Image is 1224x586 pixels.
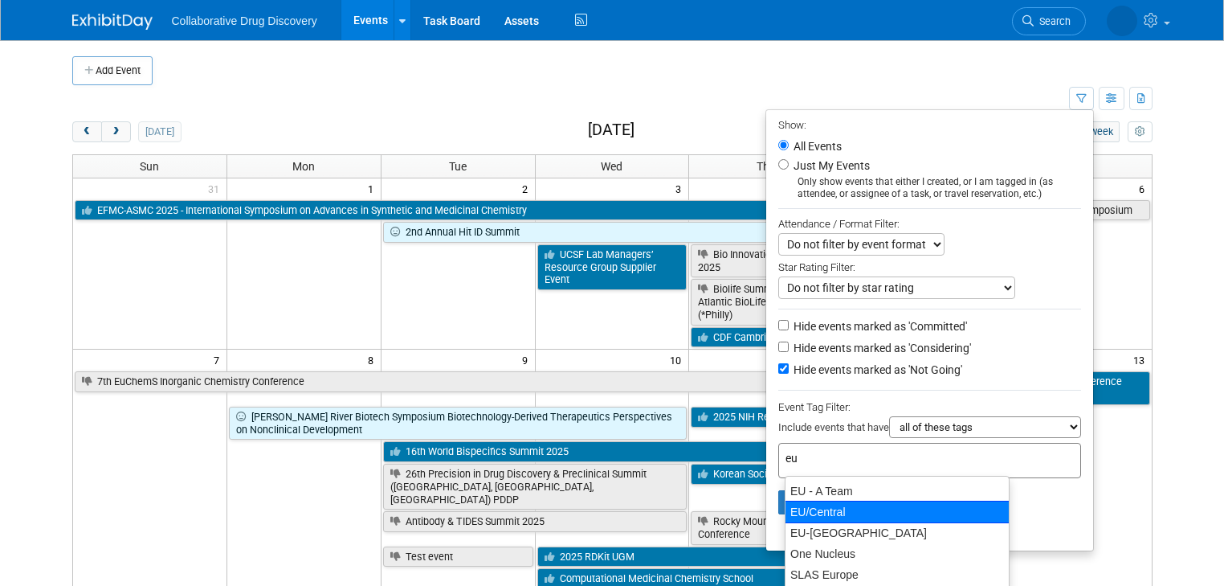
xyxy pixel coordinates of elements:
div: EU - A Team [785,481,1009,502]
div: Attendance / Format Filter: [778,215,1081,233]
input: Type tag and hit enter [785,450,1010,466]
div: Event Tag Filter: [778,398,1081,416]
img: Amanda Briggs [1107,6,1137,36]
img: ExhibitDay [72,14,153,30]
a: Antibody & TIDES Summit 2025 [383,511,687,532]
a: EFMC-ASMC 2025 - International Symposium on Advances in Synthetic and Medicinal Chemistry [75,200,842,221]
label: Just My Events [790,158,870,174]
div: EU-[GEOGRAPHIC_DATA] [785,522,1009,543]
span: 13 [1132,350,1152,370]
label: Hide events marked as 'Not Going' [790,362,962,378]
button: myCustomButton [1128,121,1152,142]
div: SLAS Europe [785,564,1009,585]
a: Bio Innovation Conference 2025 [691,244,841,277]
a: CDF Cambridge [691,327,841,348]
span: 7 [212,350,226,370]
span: 9 [520,350,535,370]
button: Apply [778,490,830,514]
span: Collaborative Drug Discovery [172,14,317,27]
span: Search [1034,15,1071,27]
button: next [101,121,131,142]
label: Hide events marked as 'Considering' [790,340,971,356]
a: Test event [383,547,533,568]
span: 1 [366,178,381,199]
h2: [DATE] [588,121,634,139]
a: 2nd Annual Hit ID Summit [383,222,842,243]
span: Tue [449,160,467,173]
button: [DATE] [138,121,181,142]
div: EU/Central [785,501,1010,523]
a: Search [1012,7,1086,35]
a: UCSF Lab Managers’ Resource Group Supplier Event [537,244,687,290]
a: 2025 RDKit UGM [537,547,996,568]
a: 2025 NIH Research Festival Vendor Exhibit [691,407,995,428]
span: 10 [668,350,688,370]
a: 26th Precision in Drug Discovery & Preclinical Summit ([GEOGRAPHIC_DATA], [GEOGRAPHIC_DATA], [GEO... [383,464,687,510]
span: 8 [366,350,381,370]
div: Include events that have [778,416,1081,443]
div: Only show events that either I created, or I am tagged in (as attendee, or assignee of a task, or... [778,176,1081,200]
div: Star Rating Filter: [778,256,1081,277]
span: Sun [140,160,159,173]
button: week [1083,121,1120,142]
a: [PERSON_NAME] River Biotech Symposium Biotechnology-Derived Therapeutics Perspectives on Nonclini... [229,407,687,440]
a: Biolife Summit Mid-Atlantic BioLife Summit (*Philly) [691,279,841,325]
i: Personalize Calendar [1135,127,1145,137]
a: Rocky Mountain Life Sciences - Investor and Partnering Conference [691,511,995,544]
label: All Events [790,141,842,152]
a: Korean Society of Medicinal Chemistry Conference 2025 [691,464,995,485]
a: 16th World Bispecifics Summit 2025 [383,441,842,462]
span: Wed [601,160,622,173]
button: Add Event [72,56,153,85]
div: Show: [778,114,1081,134]
span: 6 [1137,178,1152,199]
a: 7th EuChemS Inorganic Chemistry Conference [75,371,842,392]
span: 2 [520,178,535,199]
span: Thu [757,160,776,173]
button: prev [72,121,102,142]
span: 3 [674,178,688,199]
label: Hide events marked as 'Committed' [790,318,967,334]
span: 31 [206,178,226,199]
div: One Nucleus [785,543,1009,564]
span: Mon [292,160,315,173]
